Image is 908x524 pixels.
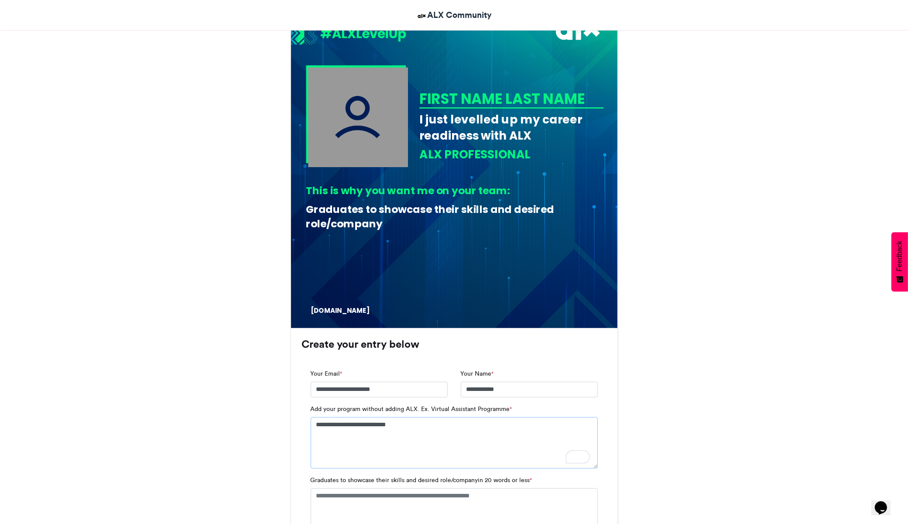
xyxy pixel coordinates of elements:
div: [DOMAIN_NAME] [310,306,377,315]
div: ALX Professional Foundation [419,146,603,178]
div: FIRST NAME LAST NAME [419,89,601,109]
h3: Create your entry below [302,339,606,349]
iframe: chat widget [871,489,899,515]
button: Feedback - Show survey [891,232,908,291]
label: Add your program without adding ALX. Ex. Virtual Assistant Programme [311,404,512,414]
img: 1721821317.056-e66095c2f9b7be57613cf5c749b4708f54720bc2.png [291,19,406,47]
label: Your Email [311,369,343,378]
div: I just levelled up my career readiness with ALX [419,112,603,144]
span: Feedback [896,241,904,271]
textarea: To enrich screen reader interactions, please activate Accessibility in Grammarly extension settings [311,417,598,469]
a: ALX Community [416,9,492,21]
label: Graduates to showcase their skills and desired role/companyin 20 words or less [311,476,532,485]
img: user_filled.png [308,67,408,167]
div: This is why you want me on your team: [306,183,597,198]
img: ALX Community [416,10,427,21]
div: Graduates to showcase their skills and desired role/company [306,202,597,230]
label: Your Name [461,369,494,378]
